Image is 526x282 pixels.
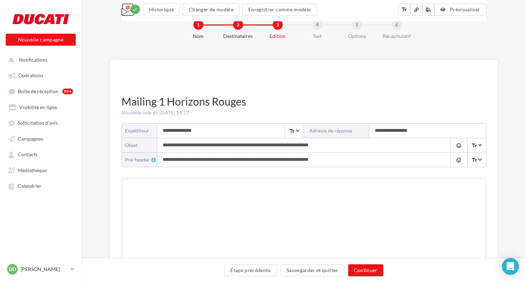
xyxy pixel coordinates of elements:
span: Select box activate [285,124,303,138]
span: Contacts [18,152,38,158]
i: text_fields [289,128,295,135]
div: 5 [352,20,362,30]
span: Calendrier [18,183,41,189]
span: DD [9,266,16,273]
span: Médiathèque [18,167,47,173]
a: Campagnes [4,132,77,145]
span: Select box activate [467,138,486,152]
button: Changer de modèle [183,4,239,16]
div: objet [125,142,152,149]
div: 3 [273,20,283,30]
div: Nouvelle liste du [DATE] 14:17 [121,109,486,116]
div: Test [295,33,340,40]
button: Sauvegarder et quitter [281,264,344,276]
div: Edition [255,33,300,40]
i: tag_faces [456,157,462,163]
a: DD [PERSON_NAME] [6,263,76,276]
i: check [132,7,138,12]
button: Nouvelle campagne [6,34,76,46]
div: 99+ [62,89,73,94]
span: Select box activate [467,153,486,167]
i: text_fields [471,157,477,164]
a: Visibilité en ligne [4,101,77,113]
button: Étape précédente [224,264,277,276]
p: [PERSON_NAME] [21,266,68,273]
span: Prévisualiser [450,6,480,12]
span: Sollicitation d'avis [18,120,58,126]
button: Continuer [348,264,383,276]
span: Visibilité en ligne [19,104,57,110]
div: Expéditeur [125,127,152,134]
div: Nom [176,33,221,40]
a: Boîte de réception99+ [4,85,77,98]
button: tag_faces [450,153,467,167]
div: Pré-header [125,156,157,163]
div: Options [334,33,380,40]
i: text_fields [471,142,477,149]
button: Enregistrer comme modèle [242,4,317,16]
i: tag_faces [456,143,462,148]
div: Destinataires [215,33,261,40]
button: Notifications [4,53,74,66]
div: 1 [193,20,203,30]
button: Prévisualiser [434,4,486,16]
a: Sollicitation d'avis [4,116,77,129]
a: Médiathèque [4,164,77,176]
div: 6 [392,20,402,30]
div: 4 [312,20,322,30]
span: Campagnes [18,136,43,142]
button: Historique [143,4,180,16]
button: text_fields [398,4,410,16]
a: Contacts [4,148,77,160]
div: Récapitulatif [374,33,419,40]
i: text_fields [401,6,407,13]
div: Mailing 1 Horizons Rouges [121,94,486,109]
span: Boîte de réception [18,88,58,94]
label: Adresse de réponse [304,124,369,138]
a: Calendrier [4,179,77,192]
a: Opérations [4,69,77,81]
button: tag_faces [450,138,467,152]
div: 2 [233,20,243,30]
div: Modifications enregistrées [130,5,140,14]
span: Notifications [19,57,47,63]
div: Open Intercom Messenger [502,258,519,275]
span: Opérations [18,73,43,79]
